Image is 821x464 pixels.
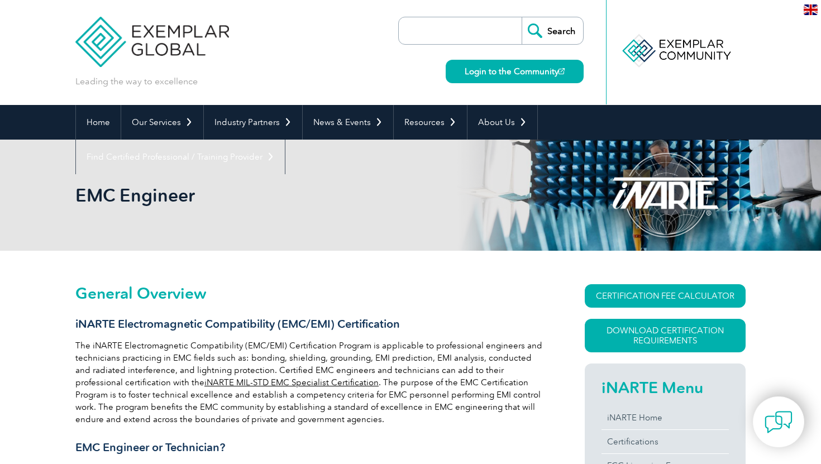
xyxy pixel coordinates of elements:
[76,105,121,140] a: Home
[804,4,818,15] img: en
[204,377,379,388] a: iNARTE MIL-STD EMC Specialist Certification
[75,184,504,206] h1: EMC Engineer
[303,105,393,140] a: News & Events
[204,105,302,140] a: Industry Partners
[602,406,729,429] a: iNARTE Home
[394,105,467,140] a: Resources
[585,319,746,352] a: Download Certification Requirements
[75,441,545,455] h3: EMC Engineer or Technician?
[559,68,565,74] img: open_square.png
[121,105,203,140] a: Our Services
[522,17,583,44] input: Search
[602,430,729,453] a: Certifications
[602,379,729,396] h2: iNARTE Menu
[467,105,537,140] a: About Us
[585,284,746,308] a: CERTIFICATION FEE CALCULATOR
[446,60,584,83] a: Login to the Community
[75,284,545,302] h2: General Overview
[765,408,793,436] img: contact-chat.png
[76,140,285,174] a: Find Certified Professional / Training Provider
[75,75,198,88] p: Leading the way to excellence
[75,339,545,425] p: The iNARTE Electromagnetic Compatibility (EMC/EMI) Certification Program is applicable to profess...
[75,317,545,331] h3: iNARTE Electromagnetic Compatibility (EMC/EMI) Certification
